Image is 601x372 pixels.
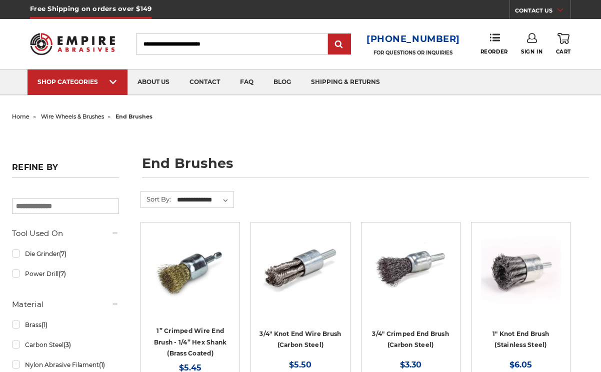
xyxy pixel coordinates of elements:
[142,156,589,178] h1: end brushes
[400,360,421,369] span: $3.30
[509,360,532,369] span: $6.05
[58,270,66,277] span: (7)
[492,330,549,349] a: 1" Knot End Brush (Stainless Steel)
[12,245,119,262] a: Die Grinder
[12,265,119,282] a: Power Drill
[127,69,179,95] a: about us
[258,229,342,314] a: Twist Knot End Brush
[41,113,104,120] a: wire wheels & brushes
[230,69,263,95] a: faq
[59,250,66,257] span: (7)
[37,78,117,85] div: SHOP CATEGORIES
[12,113,29,120] a: home
[515,5,570,19] a: CONTACT US
[366,32,460,46] a: [PHONE_NUMBER]
[521,48,542,55] span: Sign In
[12,316,119,333] a: Brass
[154,327,227,357] a: 1” Crimped Wire End Brush - 1/4” Hex Shank (Brass Coated)
[556,48,571,55] span: Cart
[148,229,232,314] a: brass coated 1 inch end brush
[115,113,152,120] span: end brushes
[480,48,508,55] span: Reorder
[141,191,171,206] label: Sort By:
[481,229,561,309] img: Knotted End Brush
[556,33,571,55] a: Cart
[329,34,349,54] input: Submit
[289,360,311,369] span: $5.50
[99,361,105,368] span: (1)
[372,330,449,349] a: 3/4" Crimped End Brush (Carbon Steel)
[63,341,71,348] span: (3)
[480,33,508,54] a: Reorder
[370,229,450,309] img: 3/4" Crimped End Brush (Carbon Steel)
[263,69,301,95] a: blog
[260,229,340,309] img: Twist Knot End Brush
[30,27,115,61] img: Empire Abrasives
[12,227,119,239] h5: Tool Used On
[12,298,119,310] h5: Material
[12,336,119,353] a: Carbon Steel
[478,229,563,314] a: Knotted End Brush
[41,321,47,328] span: (1)
[368,229,453,314] a: 3/4" Crimped End Brush (Carbon Steel)
[12,162,119,178] h5: Refine by
[259,330,341,349] a: 3/4" Knot End Wire Brush (Carbon Steel)
[301,69,390,95] a: shipping & returns
[366,49,460,56] p: FOR QUESTIONS OR INQUIRIES
[175,192,233,207] select: Sort By:
[150,229,230,309] img: brass coated 1 inch end brush
[179,69,230,95] a: contact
